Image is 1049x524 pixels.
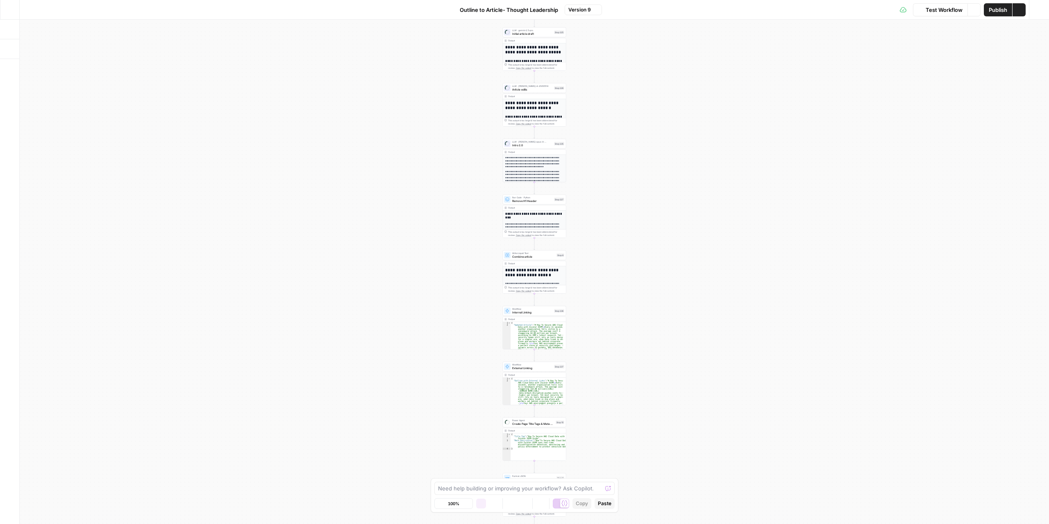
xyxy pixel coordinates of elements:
[989,6,1007,14] span: Publish
[512,477,555,481] span: Format Final Output
[508,262,555,265] div: Output
[512,196,552,199] span: Run Code · Python
[595,498,615,509] button: Paste
[508,378,511,380] span: Toggle code folding, rows 1 through 3
[534,405,535,417] g: Edge from step_237 to step_10
[512,199,552,203] span: Remove H1 Header
[512,307,552,311] span: Workflow
[516,67,531,69] span: Copy the output
[512,422,554,426] span: Create Page Title Tags & Meta Descriptions
[984,3,1012,16] button: Publish
[503,440,511,448] div: 3
[534,182,535,194] g: Edge from step_235 to step_227
[503,473,566,517] div: Format JSONFormat Final OutputStep 9Output{ "Article":"# How To Secure AWS Cloud Data with Zscale...
[534,460,535,472] g: Edge from step_10 to step_9
[503,306,566,349] div: WorkflowInternal LinkingStep 236Output{ "Updated Article":"# How To Secure AWS Cloud Data with Zs...
[576,500,588,507] span: Copy
[512,419,554,422] span: Power Agent
[554,142,564,145] div: Step 235
[503,448,511,450] div: 4
[512,140,552,143] span: LLM · [PERSON_NAME]-opus-4-20250514
[572,498,591,509] button: Copy
[565,5,602,15] button: Version 9
[926,6,963,14] span: Test Workflow
[512,87,552,91] span: Article edits
[508,322,511,324] span: Toggle code folding, rows 1 through 3
[508,373,555,377] div: Output
[512,29,552,32] span: LLM · gemini-2.5-pro
[516,513,531,515] span: Copy the output
[508,286,564,293] div: This output is too large & has been abbreviated for review. to view the full content.
[512,252,555,255] span: Write Liquid Text
[508,429,555,432] div: Output
[556,476,564,480] div: Step 9
[508,63,564,70] div: This output is too large & has been abbreviated for review. to view the full content.
[534,349,535,361] g: Edge from step_236 to step_237
[508,230,564,237] div: This output is too large & has been abbreviated for review. to view the full content.
[512,474,555,478] span: Format JSON
[512,32,552,36] span: Initial article draft
[554,30,564,34] div: Step 225
[503,436,511,440] div: 2
[554,365,564,368] div: Step 237
[512,366,552,370] span: External Linking
[556,253,564,257] div: Step 8
[508,150,555,154] div: Output
[503,362,566,405] div: WorkflowExternal LinkingStep 237Output{ "Outline with External Links":"# How To Secure AWS Cloud ...
[534,70,535,82] g: Edge from step_225 to step_226
[508,206,555,209] div: Output
[503,378,511,380] div: 1
[556,420,564,424] div: Step 10
[516,234,531,236] span: Copy the output
[503,322,511,324] div: 1
[913,3,967,16] button: Test Workflow
[503,417,566,461] div: Power AgentCreate Page Title Tags & Meta DescriptionsStep 10Output{ "Title_Tag":"How To Secure AW...
[512,363,552,366] span: Workflow
[516,122,531,125] span: Copy the output
[512,84,552,88] span: LLM · [PERSON_NAME]-4-20250514
[554,309,564,313] div: Step 236
[508,318,555,321] div: Output
[512,254,555,259] span: Combine article
[448,500,459,507] span: 100%
[508,119,564,125] div: This output is too large & has been abbreviated for review. to view the full content.
[460,6,558,14] span: Outline to Article- Thought Leadership
[508,95,555,98] div: Output
[534,238,535,250] g: Edge from step_227 to step_8
[503,433,511,436] div: 1
[554,86,564,90] div: Step 226
[512,143,552,147] span: Intro 2.0
[447,3,563,16] button: Outline to Article- Thought Leadership
[508,433,511,436] span: Toggle code folding, rows 1 through 4
[534,126,535,138] g: Edge from step_226 to step_235
[508,39,555,42] div: Output
[554,197,564,201] div: Step 227
[534,15,535,27] g: Edge from start to step_225
[512,310,552,314] span: Internal Linking
[534,293,535,305] g: Edge from step_8 to step_236
[568,6,591,14] span: Version 9
[516,290,531,292] span: Copy the output
[598,500,611,507] span: Paste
